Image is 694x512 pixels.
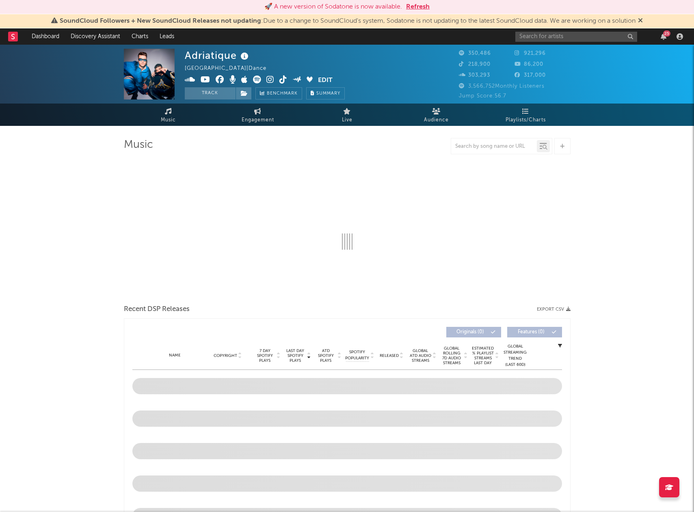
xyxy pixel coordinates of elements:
[503,343,528,368] div: Global Streaming Trend (Last 60D)
[441,346,463,365] span: Global Rolling 7D Audio Streams
[264,2,402,12] div: 🚀 A new version of Sodatone is now available.
[213,104,303,126] a: Engagement
[65,28,126,45] a: Discovery Assistant
[285,348,306,363] span: Last Day Spotify Plays
[515,62,543,67] span: 86,200
[406,2,430,12] button: Refresh
[446,327,501,337] button: Originals(0)
[506,115,546,125] span: Playlists/Charts
[124,104,213,126] a: Music
[124,305,190,314] span: Recent DSP Releases
[409,348,432,363] span: Global ATD Audio Streams
[459,73,490,78] span: 303,293
[481,104,571,126] a: Playlists/Charts
[638,18,643,24] span: Dismiss
[472,346,494,365] span: Estimated % Playlist Streams Last Day
[315,348,337,363] span: ATD Spotify Plays
[242,115,274,125] span: Engagement
[459,84,545,89] span: 3,566,752 Monthly Listeners
[60,18,636,24] span: : Due to a change to SoundCloud's system, Sodatone is not updating to the latest SoundCloud data....
[459,93,506,99] span: Jump Score: 56.7
[507,327,562,337] button: Features(0)
[661,33,666,40] button: 25
[459,51,491,56] span: 350,486
[512,330,550,335] span: Features ( 0 )
[318,76,333,86] button: Edit
[306,87,345,99] button: Summary
[255,87,302,99] a: Benchmark
[515,51,546,56] span: 921,296
[60,18,261,24] span: SoundCloud Followers + New SoundCloud Releases not updating
[185,64,276,73] div: [GEOGRAPHIC_DATA] | Dance
[149,352,202,359] div: Name
[459,62,491,67] span: 218,900
[161,115,176,125] span: Music
[214,353,237,358] span: Copyright
[185,87,236,99] button: Track
[254,348,276,363] span: 7 Day Spotify Plays
[26,28,65,45] a: Dashboard
[126,28,154,45] a: Charts
[380,353,399,358] span: Released
[424,115,449,125] span: Audience
[515,73,546,78] span: 317,000
[392,104,481,126] a: Audience
[345,349,369,361] span: Spotify Popularity
[515,32,637,42] input: Search for artists
[537,307,571,312] button: Export CSV
[185,49,251,62] div: Adriatique
[303,104,392,126] a: Live
[452,330,489,335] span: Originals ( 0 )
[451,143,537,150] input: Search by song name or URL
[342,115,352,125] span: Live
[316,91,340,96] span: Summary
[663,30,670,37] div: 25
[267,89,298,99] span: Benchmark
[154,28,180,45] a: Leads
